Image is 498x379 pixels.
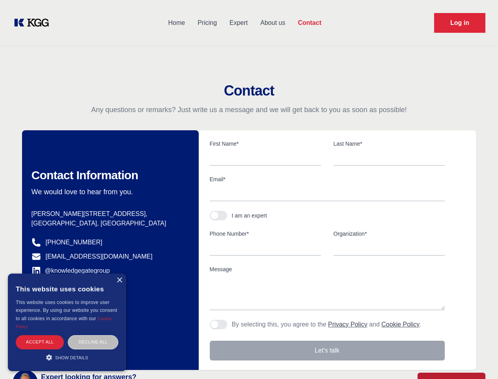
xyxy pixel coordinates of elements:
p: By selecting this, you agree to the and . [232,320,422,329]
a: [PHONE_NUMBER] [46,238,103,247]
h2: Contact Information [32,168,186,182]
label: Email* [210,175,445,183]
a: Cookie Policy [381,321,420,328]
a: Home [162,13,191,33]
label: Organization* [334,230,445,238]
div: Show details [16,353,118,361]
a: KOL Knowledge Platform: Talk to Key External Experts (KEE) [13,17,55,29]
a: Privacy Policy [328,321,367,328]
p: [GEOGRAPHIC_DATA], [GEOGRAPHIC_DATA] [32,219,186,228]
label: Last Name* [334,140,445,148]
h2: Contact [9,83,489,99]
label: First Name* [210,140,321,148]
a: Contact [291,13,328,33]
span: Show details [55,355,88,360]
a: Pricing [191,13,223,33]
p: We would love to hear from you. [32,187,186,197]
div: Accept all [16,335,64,349]
a: [EMAIL_ADDRESS][DOMAIN_NAME] [46,252,153,261]
label: Message [210,265,445,273]
a: Cookie Policy [16,316,112,329]
div: Decline all [68,335,118,349]
p: [PERSON_NAME][STREET_ADDRESS], [32,209,186,219]
a: @knowledgegategroup [32,266,110,276]
button: Let's talk [210,341,445,360]
p: Any questions or remarks? Just write us a message and we will get back to you as soon as possible! [9,105,489,114]
a: Request Demo [434,13,485,33]
span: This website uses cookies to improve user experience. By using our website you consent to all coo... [16,300,117,321]
label: Phone Number* [210,230,321,238]
a: Expert [223,13,254,33]
a: About us [254,13,291,33]
div: This website uses cookies [16,280,118,298]
div: I am an expert [232,212,267,220]
iframe: Chat Widget [459,341,498,379]
div: Close [116,278,122,283]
